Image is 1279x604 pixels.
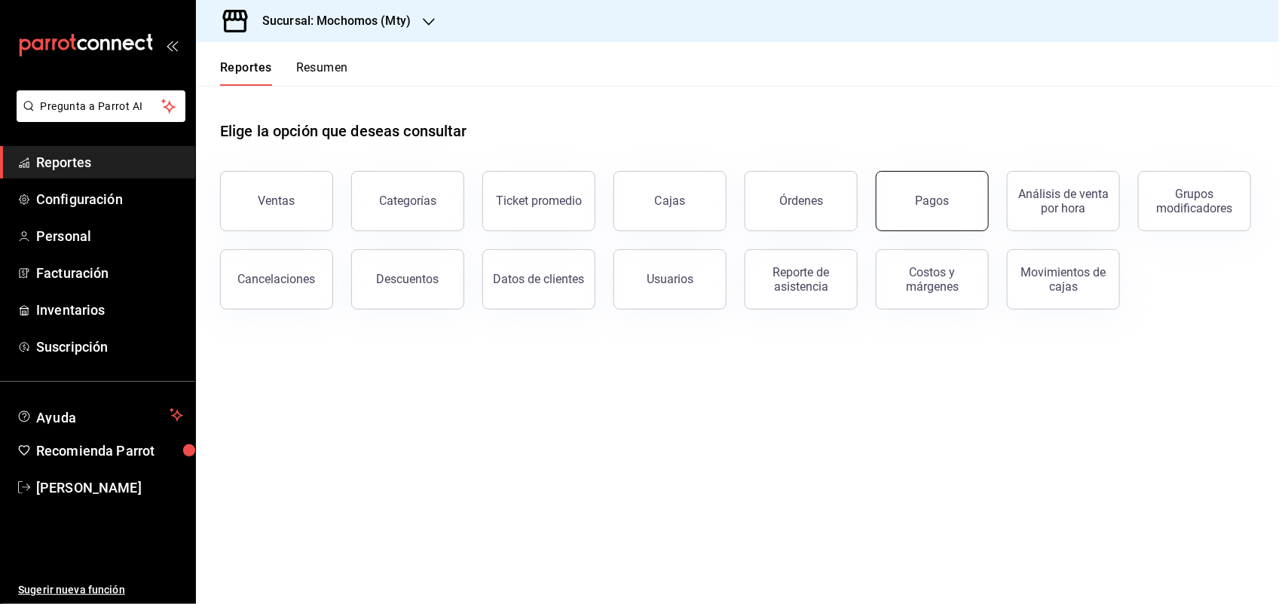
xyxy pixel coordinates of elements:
span: Sugerir nueva función [18,582,183,598]
button: Movimientos de cajas [1007,249,1120,310]
button: Resumen [296,60,348,86]
button: Ticket promedio [482,171,595,231]
span: Recomienda Parrot [36,441,183,461]
button: Pagos [876,171,989,231]
span: Suscripción [36,337,183,357]
div: Análisis de venta por hora [1017,187,1110,215]
span: Pregunta a Parrot AI [41,99,162,114]
div: Costos y márgenes [886,265,979,294]
h3: Sucursal: Mochomos (Mty) [250,12,411,30]
button: Grupos modificadores [1138,171,1251,231]
button: Análisis de venta por hora [1007,171,1120,231]
button: Ventas [220,171,333,231]
button: Reportes [220,60,272,86]
div: Usuarios [647,272,693,286]
button: open_drawer_menu [166,39,178,51]
button: Órdenes [745,171,858,231]
div: Órdenes [779,194,823,208]
div: Datos de clientes [494,272,585,286]
div: navigation tabs [220,60,348,86]
a: Cajas [613,171,727,231]
div: Ticket promedio [496,194,582,208]
span: Configuración [36,189,183,209]
button: Usuarios [613,249,727,310]
button: Reporte de asistencia [745,249,858,310]
span: Inventarios [36,300,183,320]
button: Datos de clientes [482,249,595,310]
button: Categorías [351,171,464,231]
button: Costos y márgenes [876,249,989,310]
div: Grupos modificadores [1148,187,1241,215]
h1: Elige la opción que deseas consultar [220,120,467,142]
div: Movimientos de cajas [1017,265,1110,294]
button: Cancelaciones [220,249,333,310]
span: Reportes [36,152,183,172]
span: Personal [36,226,183,246]
div: Ventas [259,194,295,208]
div: Descuentos [377,272,439,286]
span: Ayuda [36,406,164,424]
span: [PERSON_NAME] [36,477,183,498]
div: Reporte de asistencia [754,265,848,294]
a: Pregunta a Parrot AI [11,109,185,125]
span: Facturación [36,263,183,283]
div: Cajas [655,192,686,210]
button: Descuentos [351,249,464,310]
div: Cancelaciones [238,272,316,286]
button: Pregunta a Parrot AI [17,90,185,122]
div: Pagos [916,194,950,208]
div: Categorías [379,194,436,208]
